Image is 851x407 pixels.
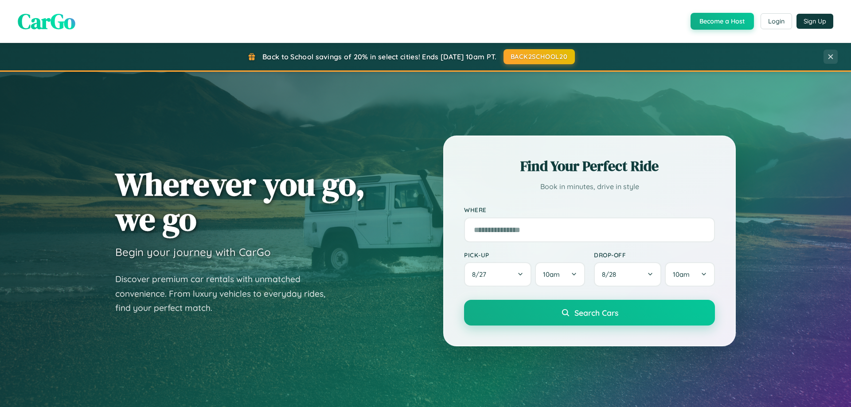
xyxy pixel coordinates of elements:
button: Sign Up [796,14,833,29]
p: Discover premium car rentals with unmatched convenience. From luxury vehicles to everyday rides, ... [115,272,337,315]
h1: Wherever you go, we go [115,167,365,236]
h2: Find Your Perfect Ride [464,156,715,176]
button: 10am [665,262,715,287]
button: Search Cars [464,300,715,326]
span: Search Cars [574,308,618,318]
span: 10am [673,270,690,279]
button: 8/27 [464,262,531,287]
span: CarGo [18,7,75,36]
button: Login [761,13,792,29]
label: Drop-off [594,251,715,259]
label: Where [464,206,715,214]
h3: Begin your journey with CarGo [115,245,271,259]
span: 8 / 27 [472,270,491,279]
button: 10am [535,262,585,287]
button: BACK2SCHOOL20 [504,49,575,64]
span: 10am [543,270,560,279]
span: Back to School savings of 20% in select cities! Ends [DATE] 10am PT. [262,52,496,61]
span: 8 / 28 [602,270,621,279]
button: 8/28 [594,262,661,287]
label: Pick-up [464,251,585,259]
p: Book in minutes, drive in style [464,180,715,193]
button: Become a Host [691,13,754,30]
